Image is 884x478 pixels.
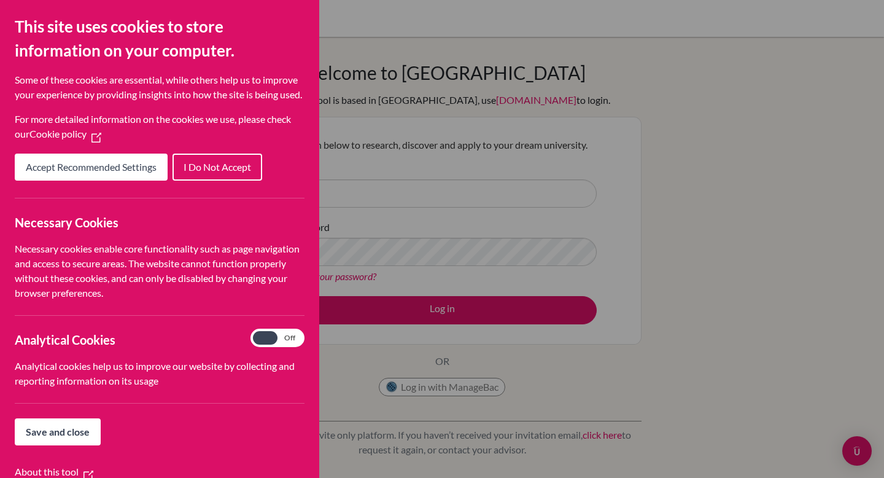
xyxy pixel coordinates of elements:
span: Accept Recommended Settings [26,161,157,173]
h3: Analytical Cookies [15,331,304,349]
span: Cookie policy [29,128,87,139]
span: On [253,331,277,345]
p: Some of these cookies are essential, while others help us to improve your experience by providing... [15,72,304,102]
span: Save and close [26,426,90,437]
span: Off [277,331,302,345]
p: Analytical cookies help us to improve our website by collecting and reporting information on its ... [15,359,304,388]
a: Cookie policy [29,128,101,139]
h2: This site uses cookies to store information on your computer. [15,15,304,63]
button: Accept Recommended Settings [15,154,168,181]
button: I Do Not Accept [173,154,262,181]
button: Save and close [15,418,101,445]
p: Necessary cookies enable core functionality such as page navigation and access to secure areas. T... [15,241,304,300]
h3: Necessary Cookies [15,213,304,232]
span: I Do Not Accept [184,161,251,173]
a: About this tool [15,466,93,477]
span: For more detailed information on the cookies we use, please check our [15,113,291,139]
